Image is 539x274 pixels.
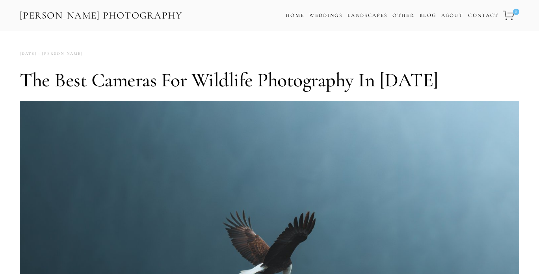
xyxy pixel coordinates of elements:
a: Contact [468,10,498,21]
time: [DATE] [20,48,37,59]
a: [PERSON_NAME] [37,48,83,59]
h1: The Best Cameras for Wildlife Photography in [DATE] [20,68,519,92]
a: Blog [420,10,436,21]
a: 0 items in cart [502,6,520,25]
a: Weddings [309,12,342,19]
a: Home [286,10,304,21]
a: [PERSON_NAME] Photography [19,7,183,24]
a: Landscapes [348,12,387,19]
a: About [441,10,463,21]
a: Other [392,12,414,19]
span: 0 [513,9,519,15]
